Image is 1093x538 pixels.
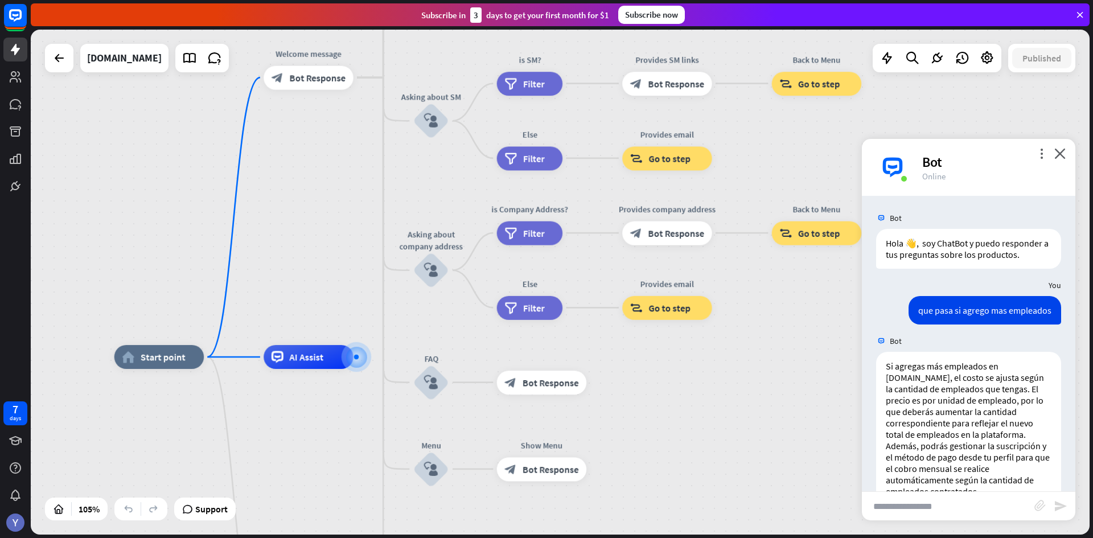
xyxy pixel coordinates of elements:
span: You [1049,280,1061,290]
i: filter [504,302,517,314]
div: Welcome message [254,48,362,60]
span: Go to step [798,227,840,239]
span: Bot Response [523,463,579,475]
i: block_bot_response [504,463,516,475]
i: filter [504,152,517,164]
button: Open LiveChat chat widget [9,5,43,39]
span: Go to step [648,302,691,314]
span: Start point [141,351,186,363]
div: Online [922,171,1062,182]
a: 7 days [3,401,27,425]
div: 3 [470,7,482,23]
div: Subscribe in days to get your first month for $1 [421,7,609,23]
span: Bot [890,213,902,223]
span: Bot Response [289,72,346,84]
span: Bot Response [648,227,704,239]
div: Subscribe now [618,6,685,24]
div: ecommerce.latam.visma.com [87,44,162,72]
i: block_bot_response [504,376,516,388]
i: block_user_input [424,114,438,128]
div: days [10,414,21,422]
i: block_bot_response [272,72,283,84]
span: Filter [523,152,545,164]
div: Provides SM links [613,54,721,65]
i: filter [504,77,517,89]
div: Bot [922,153,1062,171]
div: Else [488,278,572,290]
i: filter [504,227,517,239]
span: Support [195,500,228,518]
i: block_bot_response [630,77,642,89]
i: block_user_input [424,462,438,476]
p: Si agregas más empleados en [DOMAIN_NAME], el costo se ajusta según la cantidad de empleados que ... [886,360,1051,440]
div: 105% [75,500,103,518]
span: Go to step [648,152,691,164]
i: block_user_input [424,375,438,389]
div: Else [488,128,572,140]
div: FAQ [395,352,467,364]
i: block_attachment [1034,500,1046,511]
i: block_goto [779,227,792,239]
div: que pasa si agrego mas empleados [909,296,1061,325]
div: 7 [13,404,18,414]
i: home_2 [122,351,134,363]
span: Bot Response [648,77,704,89]
p: Además, podrás gestionar la suscripción y el método de pago desde tu perfil para que el cobro men... [886,440,1051,497]
span: Go to step [798,77,840,89]
span: Bot [890,336,902,346]
div: is SM? [488,54,572,65]
i: block_bot_response [630,227,642,239]
div: Provides email [613,128,721,140]
i: block_goto [779,77,792,89]
span: AI Assist [289,351,323,363]
div: Show Menu [488,439,595,451]
div: Asking about SM [395,91,467,103]
i: block_user_input [424,263,438,277]
i: block_goto [630,302,643,314]
div: is Company Address? [488,203,572,215]
button: Published [1012,48,1071,68]
i: more_vert [1036,148,1047,159]
i: close [1054,148,1066,159]
i: send [1054,499,1067,513]
span: Bot Response [523,376,579,388]
span: Filter [523,302,545,314]
i: block_goto [630,152,643,164]
div: Menu [395,439,467,451]
span: Filter [523,227,545,239]
div: Asking about company address [395,228,467,252]
div: Provides email [613,278,721,290]
div: Hola 👋, soy ChatBot y puedo responder a tus preguntas sobre los productos. [876,229,1061,269]
span: Filter [523,77,545,89]
div: Back to Menu [763,54,870,65]
div: Back to Menu [763,203,870,215]
div: Provides company address [613,203,721,215]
